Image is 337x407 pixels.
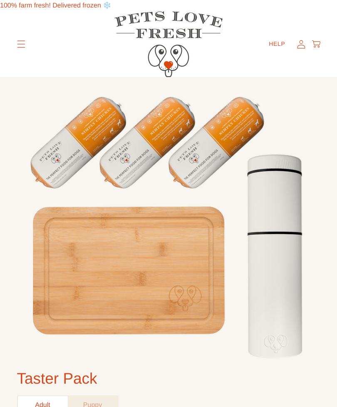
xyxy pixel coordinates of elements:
img: Pets Love Fresh [114,11,223,77]
a: Help [262,36,292,52]
h1: Taster Pack [17,369,320,389]
summary: Translation missing: en.sections.header.menu [10,34,32,55]
img: Taster Pack - Adult [17,77,320,369]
